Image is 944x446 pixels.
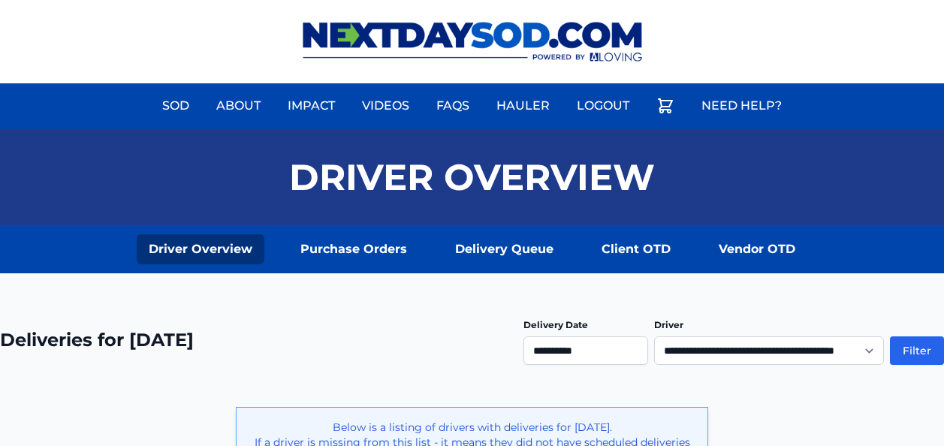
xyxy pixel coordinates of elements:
[153,88,198,124] a: Sod
[137,234,264,264] a: Driver Overview
[707,234,807,264] a: Vendor OTD
[568,88,638,124] a: Logout
[890,336,944,365] button: Filter
[279,88,344,124] a: Impact
[207,88,270,124] a: About
[353,88,418,124] a: Videos
[288,234,419,264] a: Purchase Orders
[654,319,683,330] label: Driver
[487,88,559,124] a: Hauler
[443,234,565,264] a: Delivery Queue
[590,234,683,264] a: Client OTD
[289,159,655,195] h1: Driver Overview
[523,319,588,330] label: Delivery Date
[427,88,478,124] a: FAQs
[692,88,791,124] a: Need Help?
